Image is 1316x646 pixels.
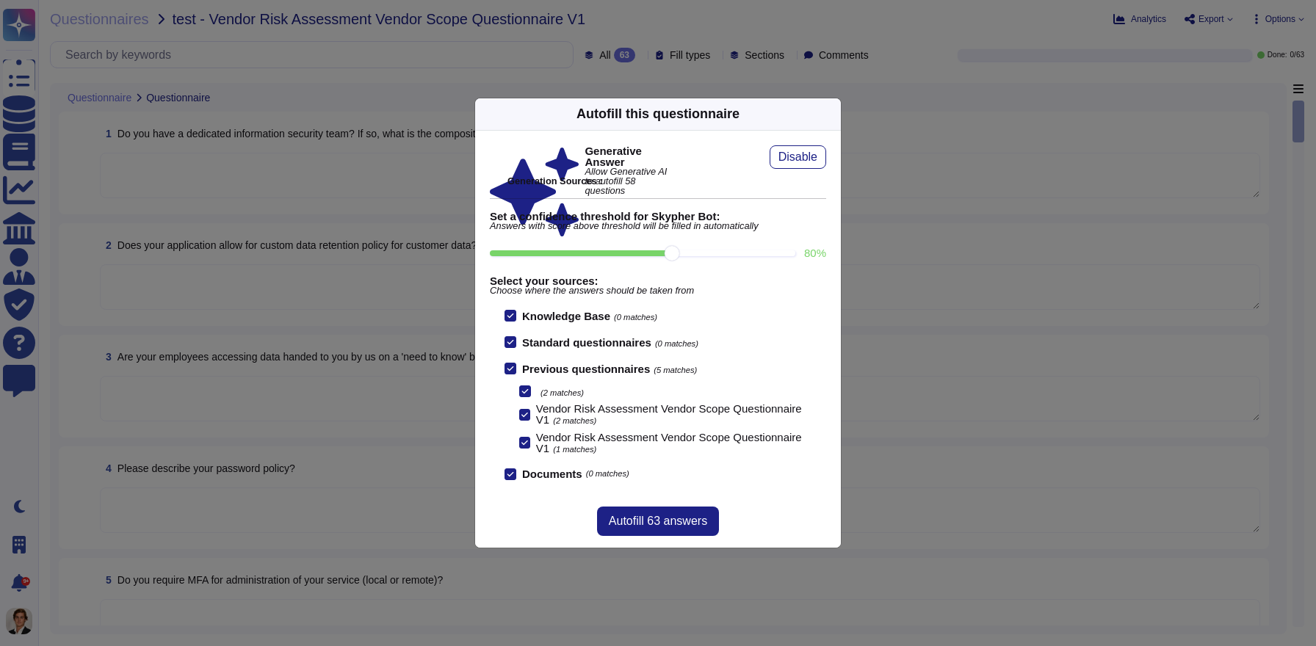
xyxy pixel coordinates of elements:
span: Answers with score above threshold will be filled in automatically [490,222,826,231]
b: Previous questionnaires [522,363,650,375]
span: Allow Generative AI to autofill 58 questions [585,167,673,195]
button: Disable [770,145,826,169]
b: Documents [522,468,582,479]
button: Autofill 63 answers [597,507,719,536]
b: Select your sources: [490,275,826,286]
b: Set a confidence threshold for Skypher Bot: [490,211,826,222]
span: Choose where the answers should be taken from [490,286,826,296]
span: (5 matches) [654,366,697,374]
span: Vendor Risk Assessment Vendor Scope Questionnaire V1 [536,402,802,426]
div: Autofill this questionnaire [576,104,740,124]
b: Generative Answer [585,145,673,167]
span: Disable [778,151,817,163]
label: 80 % [804,247,826,258]
b: Standard questionnaires [522,336,651,349]
span: Autofill 63 answers [609,515,707,527]
span: (0 matches) [614,313,657,322]
span: (1 matches) [553,445,596,454]
b: Knowledge Base [522,310,610,322]
span: (2 matches) [553,416,596,425]
span: Vendor Risk Assessment Vendor Scope Questionnaire V1 [536,431,802,454]
span: (2 matches) [540,388,584,397]
b: Generation Sources : [507,175,602,186]
span: (0 matches) [655,339,698,348]
span: (0 matches) [586,470,629,478]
